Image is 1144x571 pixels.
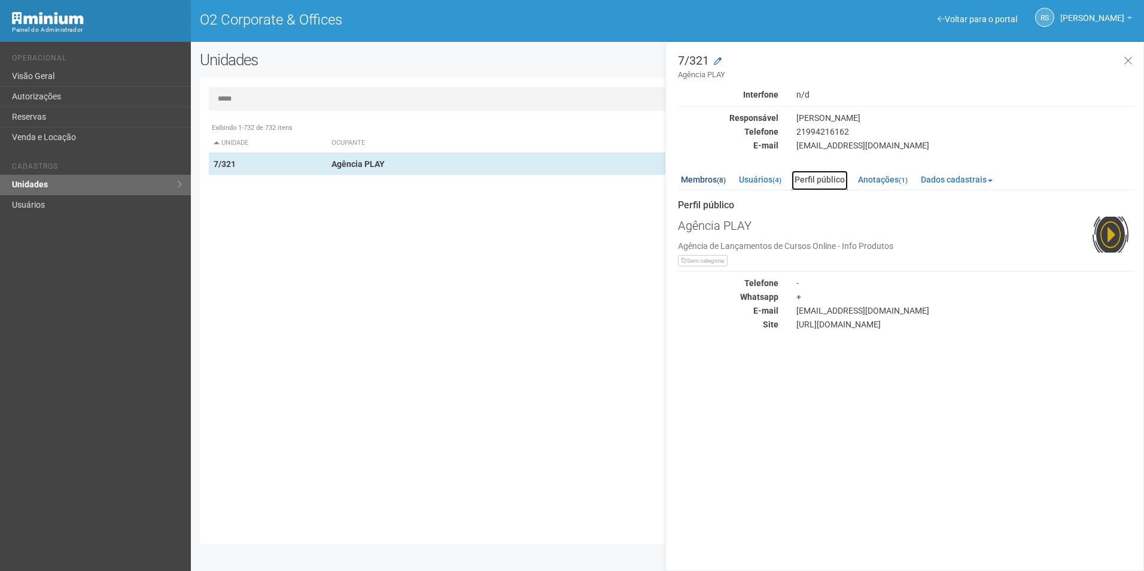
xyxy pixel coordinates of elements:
[678,241,1016,265] div: Agência de Lançamentos de Cursos Online - Info Produtos
[12,12,84,25] img: Minium
[669,291,787,302] div: Whatsapp
[678,220,1016,232] h3: Agência PLAY
[678,255,728,266] span: Sem categoria
[678,69,1134,80] small: Agência PLAY
[787,89,1143,100] div: n/d
[331,159,385,169] strong: Agência PLAY
[1093,217,1128,253] img: business.png
[717,176,726,184] small: (8)
[678,54,1134,80] h3: 7/321
[12,54,182,66] li: Operacional
[678,171,729,189] a: Membros(8)
[787,305,1143,316] div: [EMAIL_ADDRESS][DOMAIN_NAME]
[736,171,784,189] a: Usuários(4)
[669,305,787,316] div: E-mail
[669,319,787,330] div: Site
[918,171,996,189] a: Dados cadastrais
[787,113,1143,123] div: [PERSON_NAME]
[787,278,1143,288] div: -
[200,12,659,28] h1: O2 Corporate & Offices
[787,291,1143,302] div: +
[12,25,182,35] div: Painel do Administrador
[772,176,781,184] small: (4)
[787,319,1143,330] div: [URL][DOMAIN_NAME]
[200,51,579,69] h2: Unidades
[1035,8,1054,27] a: RS
[678,200,1134,211] strong: Perfil público
[209,123,1126,133] div: Exibindo 1-732 de 732 itens
[669,140,787,151] div: E-mail
[787,126,1143,137] div: 21994216162
[12,162,182,175] li: Cadastros
[669,278,787,288] div: Telefone
[899,176,908,184] small: (1)
[669,126,787,137] div: Telefone
[669,89,787,100] div: Interfone
[792,171,848,190] a: Perfil público
[1060,2,1124,23] span: Rayssa Soares Ribeiro
[214,159,236,169] strong: 7/321
[1060,15,1132,25] a: [PERSON_NAME]
[787,140,1143,151] div: [EMAIL_ADDRESS][DOMAIN_NAME]
[855,171,911,189] a: Anotações(1)
[669,113,787,123] div: Responsável
[714,56,722,68] a: Modificar a unidade
[938,14,1017,24] a: Voltar para o portal
[327,133,731,153] th: Ocupante: activate to sort column ascending
[209,133,327,153] th: Unidade: activate to sort column descending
